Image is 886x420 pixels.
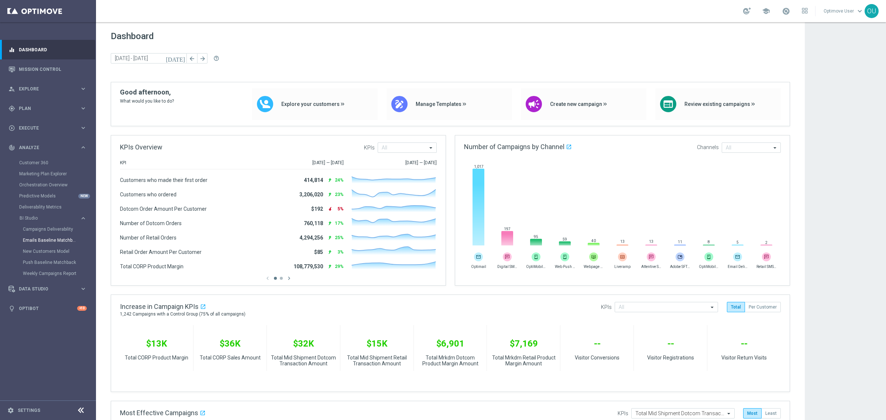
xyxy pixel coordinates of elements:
span: school [762,7,770,15]
div: Execute [8,125,80,131]
i: keyboard_arrow_right [80,144,87,151]
span: BI Studio [20,216,72,220]
a: Emails Baseline Matchback [23,237,77,243]
a: Mission Control [19,59,87,79]
div: BI Studio [19,213,95,279]
div: Customer 360 [19,157,95,168]
div: Orchestration Overview [19,179,95,190]
a: Orchestration Overview [19,182,77,188]
a: Customer 360 [19,160,77,166]
i: keyboard_arrow_right [80,124,87,131]
i: person_search [8,86,15,92]
button: lightbulb Optibot +10 [8,306,87,311]
span: keyboard_arrow_down [856,7,864,15]
i: equalizer [8,47,15,53]
div: Dashboard [8,40,87,59]
a: Deliverability Metrics [19,204,77,210]
div: Predictive Models [19,190,95,202]
div: Emails Baseline Matchback [23,235,95,246]
div: Optibot [8,299,87,318]
a: New Customers Model [23,248,77,254]
i: track_changes [8,144,15,151]
button: Data Studio keyboard_arrow_right [8,286,87,292]
div: NEW [78,194,90,199]
div: Mission Control [8,59,87,79]
div: Analyze [8,144,80,151]
i: keyboard_arrow_right [80,285,87,292]
a: Weekly Campaigns Report [23,271,77,276]
a: Settings [18,408,40,413]
a: Push Baseline Matchback [23,259,77,265]
button: play_circle_outline Execute keyboard_arrow_right [8,125,87,131]
button: gps_fixed Plan keyboard_arrow_right [8,106,87,111]
button: track_changes Analyze keyboard_arrow_right [8,145,87,151]
button: equalizer Dashboard [8,47,87,53]
a: Predictive Models [19,193,77,199]
div: Weekly Campaigns Report [23,268,95,279]
div: Marketing Plan Explorer [19,168,95,179]
span: Plan [19,106,80,111]
a: Optimove Userkeyboard_arrow_down [823,6,865,17]
i: keyboard_arrow_right [80,215,87,222]
i: keyboard_arrow_right [80,105,87,112]
div: Campaigns Deliverability [23,224,95,235]
div: OU [865,4,879,18]
a: Campaigns Deliverability [23,226,77,232]
div: New Customers Model [23,246,95,257]
div: Data Studio [8,286,80,292]
button: Mission Control [8,66,87,72]
div: Deliverability Metrics [19,202,95,213]
a: Marketing Plan Explorer [19,171,77,177]
div: Explore [8,86,80,92]
span: Analyze [19,145,80,150]
button: person_search Explore keyboard_arrow_right [8,86,87,92]
div: Push Baseline Matchback [23,257,95,268]
span: Data Studio [19,287,80,291]
button: BI Studio keyboard_arrow_right [19,215,87,221]
span: Execute [19,126,80,130]
i: gps_fixed [8,105,15,112]
a: Optibot [19,299,77,318]
span: Explore [19,87,80,91]
div: +10 [77,306,87,311]
div: Plan [8,105,80,112]
i: settings [7,407,14,414]
a: Dashboard [19,40,87,59]
i: keyboard_arrow_right [80,85,87,92]
div: BI Studio [20,216,80,220]
i: lightbulb [8,305,15,312]
i: play_circle_outline [8,125,15,131]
